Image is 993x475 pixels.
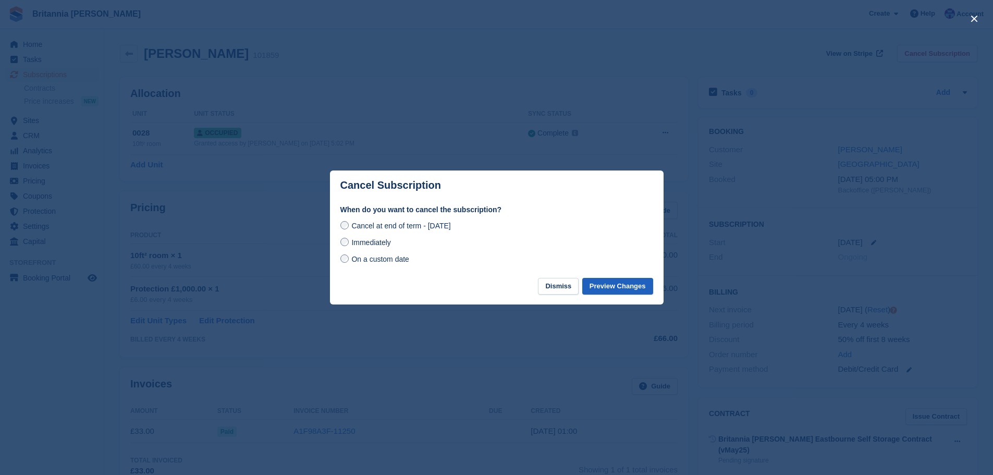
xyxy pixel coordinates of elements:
button: Preview Changes [582,278,653,295]
span: On a custom date [351,255,409,263]
button: close [966,10,983,27]
input: Cancel at end of term - [DATE] [340,221,349,229]
span: Immediately [351,238,390,247]
button: Dismiss [538,278,579,295]
label: When do you want to cancel the subscription? [340,204,653,215]
p: Cancel Subscription [340,179,441,191]
input: Immediately [340,238,349,246]
input: On a custom date [340,254,349,263]
span: Cancel at end of term - [DATE] [351,222,450,230]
